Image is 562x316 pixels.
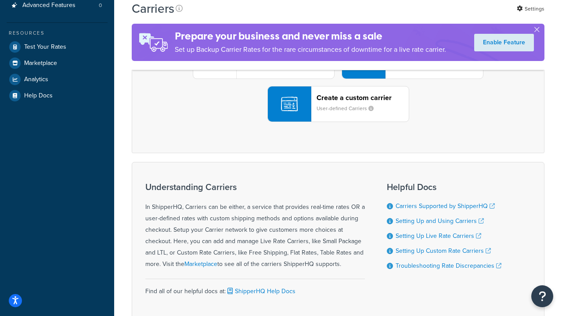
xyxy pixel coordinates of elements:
span: Test Your Rates [24,43,66,51]
a: Setting Up Live Rate Carriers [396,231,481,241]
span: 0 [99,2,102,9]
span: Advanced Features [22,2,76,9]
a: ShipperHQ Help Docs [226,287,295,296]
div: In ShipperHQ, Carriers can be either, a service that provides real-time rates OR a user-defined r... [145,182,365,270]
a: Marketplace [7,55,108,71]
span: Help Docs [24,92,53,100]
a: Troubleshooting Rate Discrepancies [396,261,501,270]
img: ad-rules-rateshop-fe6ec290ccb7230408bd80ed9643f0289d75e0ffd9eb532fc0e269fcd187b520.png [132,24,175,61]
p: Set up Backup Carrier Rates for the rare circumstances of downtime for a live rate carrier. [175,43,446,56]
span: Analytics [24,76,48,83]
small: User-defined Carriers [317,104,381,112]
div: Resources [7,29,108,37]
img: icon-carrier-custom-c93b8a24.svg [281,96,298,112]
button: Create a custom carrierUser-defined Carriers [267,86,409,122]
h4: Prepare your business and never miss a sale [175,29,446,43]
a: Help Docs [7,88,108,104]
a: Settings [517,3,544,15]
a: Analytics [7,72,108,87]
a: Setting Up Custom Rate Carriers [396,246,491,255]
button: Open Resource Center [531,285,553,307]
header: Create a custom carrier [317,93,409,102]
h3: Helpful Docs [387,182,501,192]
div: Find all of our helpful docs at: [145,279,365,297]
h3: Understanding Carriers [145,182,365,192]
a: Enable Feature [474,34,534,51]
span: Marketplace [24,60,57,67]
a: Carriers Supported by ShipperHQ [396,201,495,211]
a: Test Your Rates [7,39,108,55]
a: Marketplace [184,259,217,269]
a: Setting Up and Using Carriers [396,216,484,226]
